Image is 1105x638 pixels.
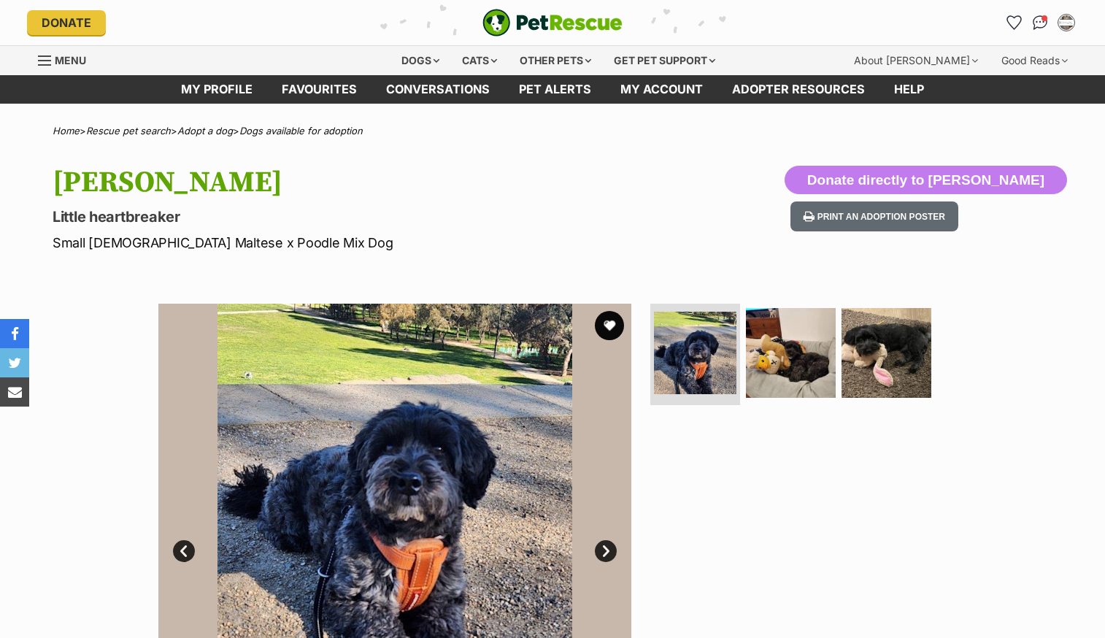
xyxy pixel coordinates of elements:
[27,10,106,35] a: Donate
[482,9,623,36] a: PetRescue
[842,308,931,398] img: Photo of Romeo Valenti
[509,46,601,75] div: Other pets
[482,9,623,36] img: logo-e224e6f780fb5917bec1dbf3a21bbac754714ae5b6737aabdf751b685950b380.svg
[1002,11,1078,34] ul: Account quick links
[53,207,670,227] p: Little heartbreaker
[606,75,717,104] a: My account
[844,46,988,75] div: About [PERSON_NAME]
[53,233,670,253] p: Small [DEMOGRAPHIC_DATA] Maltese x Poodle Mix Dog
[173,540,195,562] a: Prev
[267,75,371,104] a: Favourites
[879,75,939,104] a: Help
[785,166,1067,195] button: Donate directly to [PERSON_NAME]
[717,75,879,104] a: Adopter resources
[86,125,171,137] a: Rescue pet search
[604,46,725,75] div: Get pet support
[391,46,450,75] div: Dogs
[166,75,267,104] a: My profile
[1055,11,1078,34] button: My account
[654,312,736,394] img: Photo of Romeo Valenti
[1033,15,1048,30] img: chat-41dd97257d64d25036548639549fe6c8038ab92f7586957e7f3b1b290dea8141.svg
[790,201,958,231] button: Print an adoption poster
[1028,11,1052,34] a: Conversations
[1002,11,1025,34] a: Favourites
[595,311,624,340] button: favourite
[991,46,1078,75] div: Good Reads
[53,166,670,199] h1: [PERSON_NAME]
[38,46,96,72] a: Menu
[504,75,606,104] a: Pet alerts
[1059,15,1074,30] img: Kirsty Rice profile pic
[452,46,507,75] div: Cats
[53,125,80,137] a: Home
[371,75,504,104] a: conversations
[239,125,363,137] a: Dogs available for adoption
[177,125,233,137] a: Adopt a dog
[595,540,617,562] a: Next
[55,54,86,66] span: Menu
[16,126,1089,137] div: > > >
[746,308,836,398] img: Photo of Romeo Valenti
